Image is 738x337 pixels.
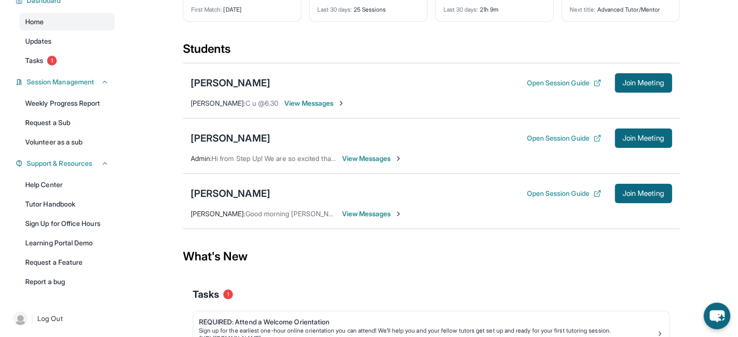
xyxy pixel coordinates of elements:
[14,312,27,325] img: user-img
[623,135,664,141] span: Join Meeting
[615,73,672,93] button: Join Meeting
[19,52,115,69] a: Tasks1
[526,78,601,88] button: Open Session Guide
[19,195,115,213] a: Tutor Handbook
[27,159,92,168] span: Support & Resources
[394,210,402,218] img: Chevron-Right
[443,6,478,13] span: Last 30 days :
[191,209,246,218] span: [PERSON_NAME] :
[19,273,115,290] a: Report a bug
[47,56,57,65] span: 1
[27,77,94,87] span: Session Management
[246,209,511,218] span: Good morning [PERSON_NAME], I have emailed you worksheet for [DATE] Thank you!!
[223,289,233,299] span: 1
[191,6,222,13] span: First Match :
[623,80,664,86] span: Join Meeting
[25,17,44,27] span: Home
[23,159,109,168] button: Support & Resources
[19,234,115,252] a: Learning Portal Demo
[19,133,115,151] a: Volunteer as a sub
[342,154,403,163] span: View Messages
[183,41,680,63] div: Students
[193,288,219,301] span: Tasks
[19,254,115,271] a: Request a Feature
[191,76,270,90] div: [PERSON_NAME]
[19,114,115,131] a: Request a Sub
[183,235,680,278] div: What's New
[191,99,246,107] span: [PERSON_NAME] :
[37,314,63,323] span: Log Out
[526,189,601,198] button: Open Session Guide
[199,327,656,335] div: Sign up for the earliest one-hour online orientation you can attend! We’ll help you and your fell...
[246,99,279,107] span: C u @6.30
[25,56,43,65] span: Tasks
[19,215,115,232] a: Sign Up for Office Hours
[19,176,115,193] a: Help Center
[526,133,601,143] button: Open Session Guide
[570,6,596,13] span: Next title :
[284,98,345,108] span: View Messages
[615,128,672,148] button: Join Meeting
[199,317,656,327] div: REQUIRED: Attend a Welcome Orientation
[394,155,402,162] img: Chevron-Right
[31,313,33,324] span: |
[623,191,664,196] span: Join Meeting
[19,32,115,50] a: Updates
[191,131,270,145] div: [PERSON_NAME]
[337,99,345,107] img: Chevron-Right
[317,6,352,13] span: Last 30 days :
[342,209,403,219] span: View Messages
[23,77,109,87] button: Session Management
[19,95,115,112] a: Weekly Progress Report
[615,184,672,203] button: Join Meeting
[191,187,270,200] div: [PERSON_NAME]
[704,303,730,329] button: chat-button
[25,36,52,46] span: Updates
[19,13,115,31] a: Home
[191,154,212,162] span: Admin :
[10,308,115,329] a: |Log Out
